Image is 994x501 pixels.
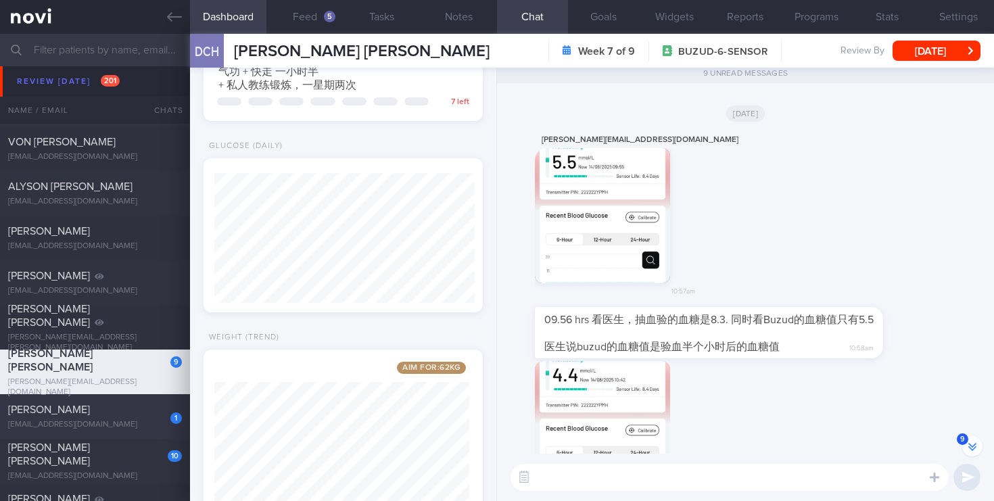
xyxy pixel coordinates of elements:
div: 7 left [435,97,469,108]
span: Aim for: 62 kg [397,362,466,374]
div: [EMAIL_ADDRESS][DOMAIN_NAME] [8,108,182,118]
span: VON [PERSON_NAME] [8,137,116,147]
div: [PERSON_NAME][EMAIL_ADDRESS][PERSON_NAME][DOMAIN_NAME] [8,333,182,353]
div: [EMAIL_ADDRESS][DOMAIN_NAME] [8,152,182,162]
button: 9 [962,436,983,456]
span: 10:57am [671,283,695,296]
div: [PERSON_NAME][EMAIL_ADDRESS][DOMAIN_NAME] [8,377,182,398]
img: Photo by danny@fareastflora.com [535,148,670,283]
div: [EMAIL_ADDRESS][DOMAIN_NAME] [8,63,182,73]
span: [PERSON_NAME] [PERSON_NAME] [8,304,90,328]
div: [EMAIL_ADDRESS][DOMAIN_NAME] [8,286,182,296]
div: DCH [187,26,227,78]
strong: Week 7 of 9 [578,45,635,58]
span: Review By [841,45,884,57]
div: [EMAIL_ADDRESS][DOMAIN_NAME] [8,471,182,481]
div: [EMAIL_ADDRESS][DOMAIN_NAME] [8,241,182,252]
div: Glucose (Daily) [204,141,283,151]
div: [EMAIL_ADDRESS][DOMAIN_NAME] [8,420,182,430]
div: [EMAIL_ADDRESS][DOMAIN_NAME] [8,197,182,207]
div: Weight (Trend) [204,333,279,343]
div: 5 [324,11,335,22]
span: 9 [957,433,968,445]
span: [PERSON_NAME] [8,270,90,281]
span: 09.56 hrs 看医生，抽血验的血糖是8.3. 同时看Buzud的血糖值只有5.5 [544,314,874,325]
div: 9 [170,356,182,368]
span: 气功 + 快走 一小时半 [218,66,318,77]
div: 1 [170,412,182,424]
span: [PERSON_NAME] [PERSON_NAME] [8,348,93,373]
span: [DATE] [726,105,765,122]
span: + 私人教练锻炼，一星期两次 [218,80,356,91]
span: ALYSON [PERSON_NAME] [8,181,133,192]
span: [PERSON_NAME] [8,92,90,103]
span: [PERSON_NAME] [8,404,90,415]
span: BUZUD-6-SENSOR [678,45,767,59]
span: 10:58am [849,340,874,353]
button: [DATE] [893,41,980,61]
img: Photo by danny@fareastflora.com [535,361,670,496]
span: [PERSON_NAME] [PERSON_NAME] [234,43,490,59]
span: 医生说buzud的血糖值是验血半个小时后的血糖值 [544,341,780,352]
div: 10 [168,450,182,462]
span: [PERSON_NAME] [8,226,90,237]
div: [PERSON_NAME][EMAIL_ADDRESS][DOMAIN_NAME] [535,132,738,148]
span: [PERSON_NAME] [PERSON_NAME] [8,442,90,467]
